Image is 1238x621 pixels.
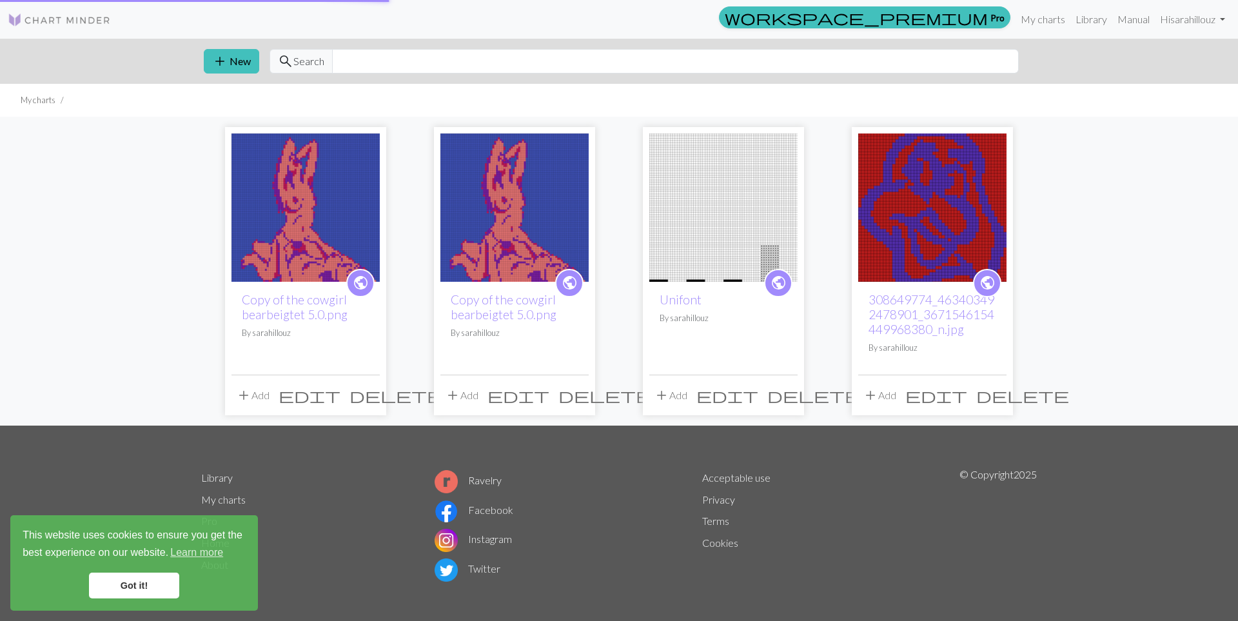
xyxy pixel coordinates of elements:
button: Delete [972,383,1074,408]
i: public [771,270,787,296]
button: Add [649,383,692,408]
i: Edit [905,388,967,403]
a: Copy of the cowgirl bearbeigtet 5.0.png [451,292,556,322]
span: edit [696,386,758,404]
i: public [979,270,996,296]
span: public [979,273,996,293]
a: Privacy [702,493,735,506]
i: public [353,270,369,296]
span: edit [487,386,549,404]
i: public [562,270,578,296]
a: public [346,269,375,297]
a: Acceptable use [702,471,771,484]
span: add [654,386,669,404]
div: cookieconsent [10,515,258,611]
span: delete [767,386,860,404]
span: delete [349,386,442,404]
button: Edit [692,383,763,408]
p: © Copyright 2025 [959,467,1037,584]
span: search [278,52,293,70]
span: add [212,52,228,70]
button: Add [440,383,483,408]
button: Delete [554,383,656,408]
img: Instagram logo [435,529,458,552]
span: add [445,386,460,404]
span: edit [279,386,340,404]
a: dismiss cookie message [89,573,179,598]
a: 308649774_463403492478901_3671546154449968380_n.jpg [869,292,994,337]
button: Delete [345,383,447,408]
span: public [562,273,578,293]
img: Twitter logo [435,558,458,582]
img: the cowgirl bearbeigtet 5.0.png [231,133,380,282]
button: Edit [483,383,554,408]
span: workspace_premium [725,8,988,26]
a: the cowgirl bearbeigtet 5.0.png [440,200,589,212]
a: Ravelry [435,474,502,486]
img: the cowgirl bearbeigtet 5.0.png [440,133,589,282]
span: public [353,273,369,293]
a: the cowgirl bearbeigtet 5.0.png [231,200,380,212]
a: Facebook [435,504,513,516]
span: public [771,273,787,293]
img: Logo [8,12,111,28]
button: Add [231,383,274,408]
a: Copy of the cowgirl bearbeigtet 5.0.png [242,292,348,322]
a: public [555,269,584,297]
a: ChaussetteTailleMartin(6rangsde8cases) [649,200,798,212]
button: New [204,49,259,74]
p: By sarahillouz [660,312,787,324]
button: Add [858,383,901,408]
button: Edit [901,383,972,408]
button: Edit [274,383,345,408]
span: Search [293,54,324,69]
i: Edit [696,388,758,403]
a: Library [201,471,233,484]
p: By sarahillouz [242,327,369,339]
a: 308649774_463403492478901_3671546154449968380_n.jpg [858,200,1007,212]
button: Delete [763,383,865,408]
a: Instagram [435,533,512,545]
span: This website uses cookies to ensure you get the best experience on our website. [23,527,246,562]
img: 308649774_463403492478901_3671546154449968380_n.jpg [858,133,1007,282]
a: Library [1070,6,1112,32]
span: edit [905,386,967,404]
a: My charts [201,493,246,506]
i: Edit [487,388,549,403]
a: public [764,269,792,297]
a: Twitter [435,562,500,575]
a: Manual [1112,6,1155,32]
a: Pro [719,6,1010,28]
img: Ravelry logo [435,470,458,493]
a: Unifont [660,292,702,307]
img: ChaussetteTailleMartin(6rangsde8cases) [649,133,798,282]
span: add [236,386,251,404]
p: By sarahillouz [869,342,996,354]
li: My charts [21,94,55,106]
a: Terms [702,515,729,527]
a: Hisarahillouz [1155,6,1230,32]
a: My charts [1016,6,1070,32]
span: delete [976,386,1069,404]
span: delete [558,386,651,404]
i: Edit [279,388,340,403]
span: add [863,386,878,404]
a: Cookies [702,537,738,549]
p: By sarahillouz [451,327,578,339]
a: public [973,269,1001,297]
a: learn more about cookies [168,543,225,562]
img: Facebook logo [435,500,458,523]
